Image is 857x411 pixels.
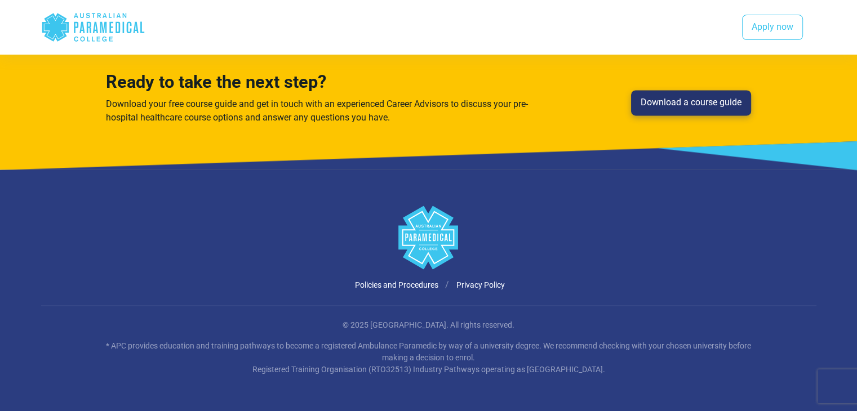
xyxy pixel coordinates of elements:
a: Privacy Policy [456,280,505,289]
p: * APC provides education and training pathways to become a registered Ambulance Paramedic by way ... [99,340,758,376]
a: Apply now [742,15,803,41]
a: Download a course guide [631,90,751,116]
div: Australian Paramedical College [41,9,145,46]
p: © 2025 [GEOGRAPHIC_DATA]. All rights reserved. [99,319,758,331]
a: Policies and Procedures [355,280,438,289]
h3: Ready to take the next step? [106,72,532,93]
p: Download your free course guide and get in touch with an experienced Career Advisors to discuss y... [106,97,532,124]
